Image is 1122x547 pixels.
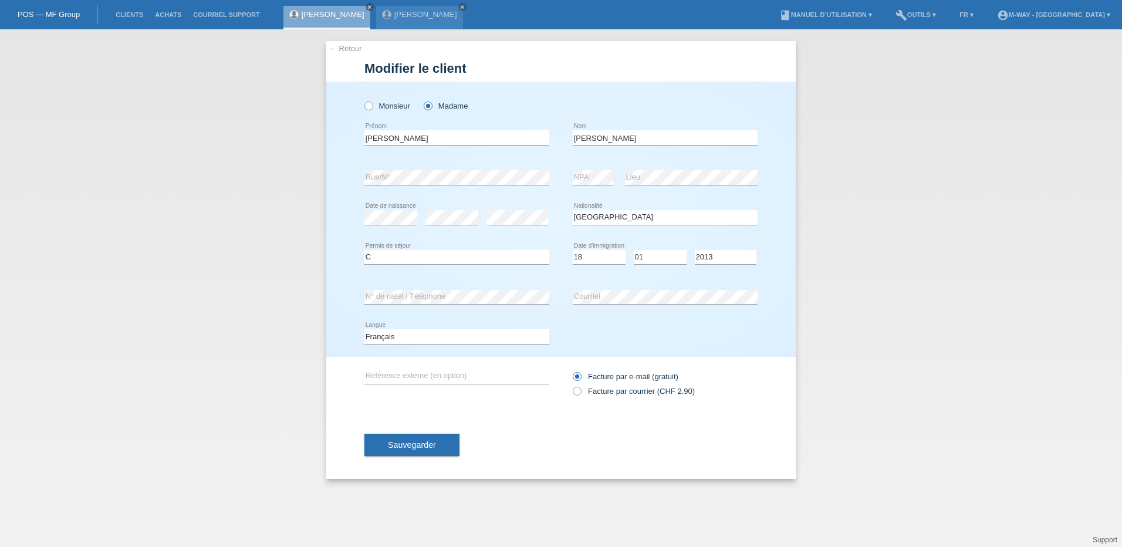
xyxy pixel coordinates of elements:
[424,102,431,109] input: Madame
[364,102,372,109] input: Monsieur
[187,11,265,18] a: Courriel Support
[424,102,468,110] label: Madame
[302,10,364,19] a: [PERSON_NAME]
[779,9,791,21] i: book
[991,11,1116,18] a: account_circlem-way - [GEOGRAPHIC_DATA] ▾
[954,11,979,18] a: FR ▾
[394,10,457,19] a: [PERSON_NAME]
[573,387,695,396] label: Facture par courrier (CHF 2.90)
[367,4,373,10] i: close
[997,9,1009,21] i: account_circle
[1093,536,1117,544] a: Support
[364,61,758,76] h1: Modifier le client
[388,440,436,450] span: Sauvegarder
[773,11,878,18] a: bookManuel d’utilisation ▾
[149,11,187,18] a: Achats
[110,11,149,18] a: Clients
[573,372,580,387] input: Facture par e-mail (gratuit)
[458,3,467,11] a: close
[18,10,80,19] a: POS — MF Group
[364,102,410,110] label: Monsieur
[890,11,942,18] a: buildOutils ▾
[573,387,580,401] input: Facture par courrier (CHF 2.90)
[329,44,362,53] a: ← Retour
[895,9,907,21] i: build
[364,434,459,456] button: Sauvegarder
[459,4,465,10] i: close
[366,3,374,11] a: close
[573,372,678,381] label: Facture par e-mail (gratuit)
